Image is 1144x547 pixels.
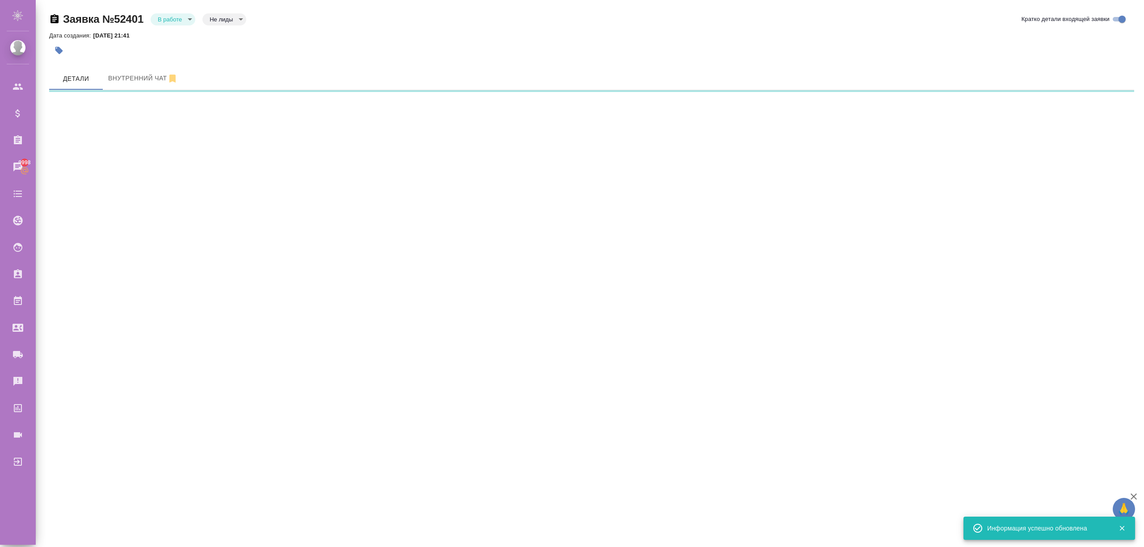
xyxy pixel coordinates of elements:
p: [DATE] 21:41 [93,32,136,39]
button: Закрыть [1113,524,1131,532]
span: 9998 [13,158,36,167]
div: В работе [202,13,246,25]
span: Кратко детали входящей заявки [1022,15,1110,24]
svg: Отписаться [167,73,178,84]
div: Информация успешно обновлена [987,524,1105,533]
button: В работе [155,16,185,23]
span: Внутренний чат [108,73,178,84]
button: Добавить тэг [49,41,69,60]
span: 🙏 [1116,500,1131,518]
button: 🙏 [1113,498,1135,520]
span: Детали [55,73,97,84]
div: В работе [151,13,195,25]
button: Не лиды [207,16,236,23]
a: Заявка №52401 [63,13,143,25]
a: 9998 [2,156,34,178]
button: Скопировать ссылку [49,14,60,25]
p: Дата создания: [49,32,93,39]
